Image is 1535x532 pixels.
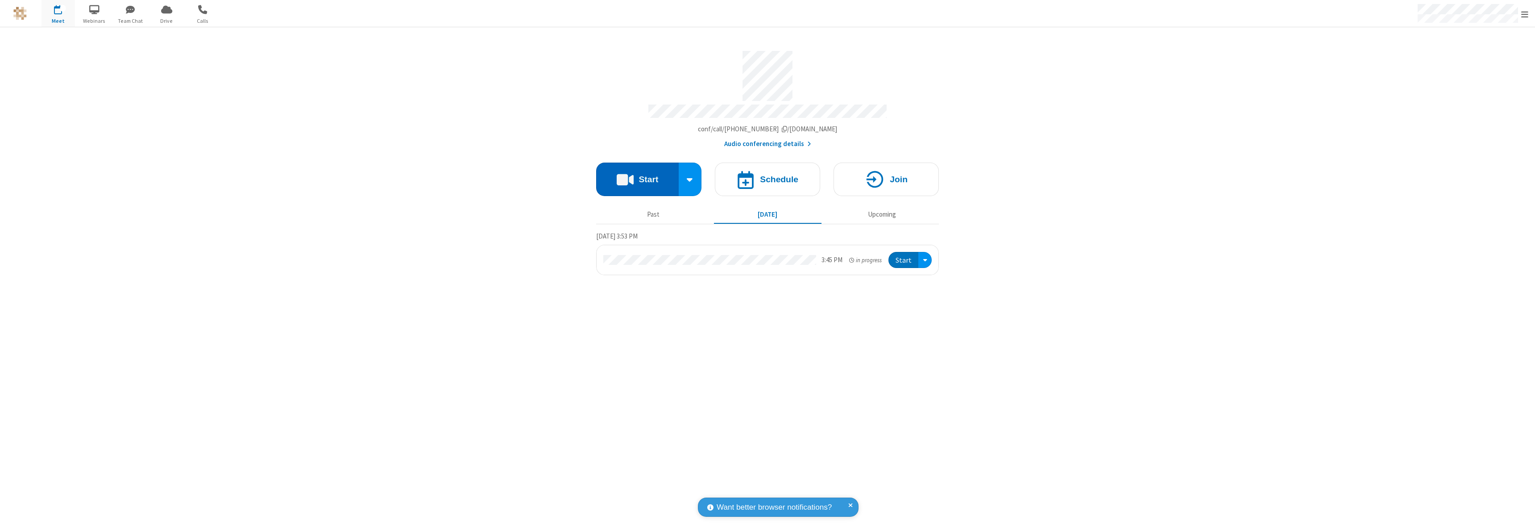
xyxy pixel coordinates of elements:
span: Copy my meeting room link [698,125,838,133]
div: 3:45 PM [821,255,842,265]
button: Audio conferencing details [724,139,811,149]
button: Copy my meeting room linkCopy my meeting room link [698,124,838,134]
div: 1 [60,5,66,12]
button: Start [888,252,918,268]
div: Start conference options [679,163,702,196]
button: Join [834,163,939,196]
img: QA Selenium DO NOT DELETE OR CHANGE [13,7,27,20]
section: Today's Meetings [596,231,939,276]
span: Meet [41,17,75,25]
section: Account details [596,44,939,149]
button: Start [596,163,679,196]
span: Calls [186,17,220,25]
div: Open menu [918,252,932,268]
span: Webinars [78,17,111,25]
button: Schedule [715,163,820,196]
button: Past [600,206,707,223]
button: Upcoming [828,206,936,223]
span: Drive [150,17,183,25]
button: [DATE] [714,206,821,223]
em: in progress [849,256,882,264]
span: [DATE] 3:53 PM [596,232,638,240]
span: Team Chat [114,17,147,25]
iframe: Chat [1513,509,1528,526]
h4: Schedule [760,175,798,184]
h4: Join [890,175,908,184]
span: Want better browser notifications? [717,502,832,513]
h4: Start [639,175,658,184]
